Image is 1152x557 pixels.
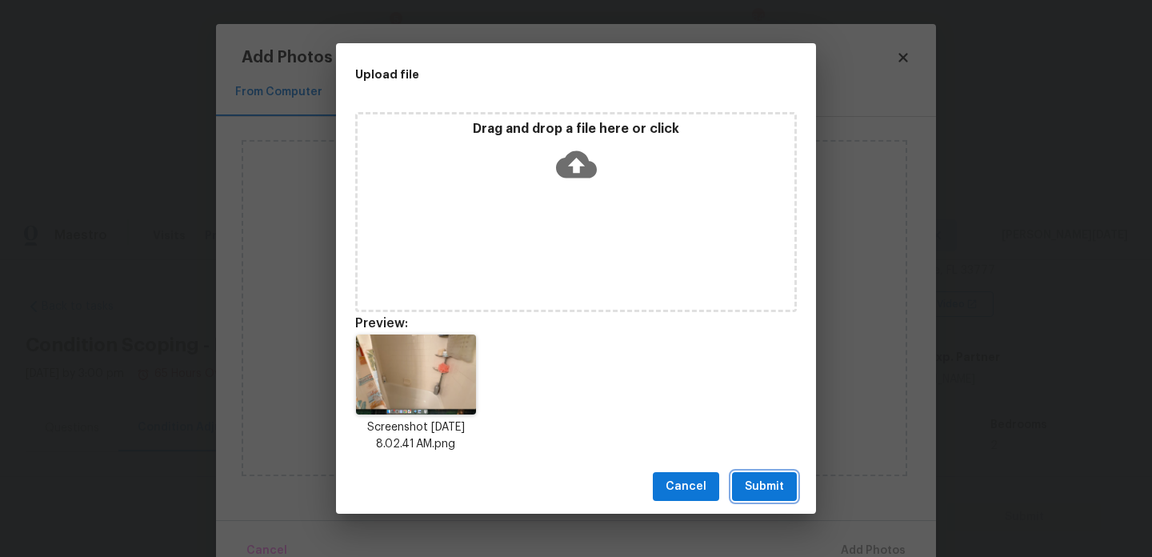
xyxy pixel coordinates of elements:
[745,477,784,497] span: Submit
[358,121,794,138] p: Drag and drop a file here or click
[732,472,797,502] button: Submit
[666,477,706,497] span: Cancel
[355,66,725,83] h2: Upload file
[355,419,477,453] p: Screenshot [DATE] 8.02.41 AM.png
[356,335,477,415] img: AhBRX6nVQlkcAAAAAElFTkSuQmCC
[653,472,719,502] button: Cancel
